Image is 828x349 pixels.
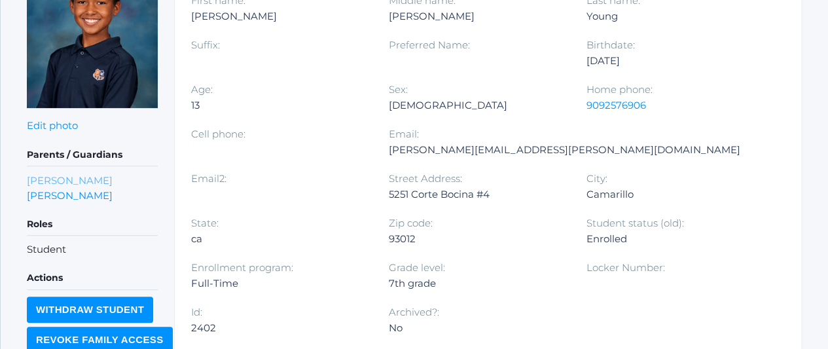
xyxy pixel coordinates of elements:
[389,142,740,158] div: [PERSON_NAME][EMAIL_ADDRESS][PERSON_NAME][DOMAIN_NAME]
[389,187,567,202] div: 5251 Corte Bocina #4
[389,231,567,247] div: 93012
[191,261,293,274] label: Enrollment program:
[27,119,78,132] a: Edit photo
[191,83,213,96] label: Age:
[389,172,462,185] label: Street Address:
[389,276,567,291] div: 7th grade
[586,9,765,24] div: Young
[191,276,369,291] div: Full-Time
[27,267,158,289] h5: Actions
[586,39,635,51] label: Birthdate:
[586,53,765,69] div: [DATE]
[27,188,113,203] a: [PERSON_NAME]
[27,297,153,323] input: Withdraw Student
[191,217,219,229] label: State:
[389,217,433,229] label: Zip code:
[27,173,113,188] a: [PERSON_NAME]
[586,187,765,202] div: Camarillo
[389,39,470,51] label: Preferred Name:
[586,231,765,247] div: Enrolled
[191,9,369,24] div: [PERSON_NAME]
[191,306,202,318] label: Id:
[586,83,653,96] label: Home phone:
[389,128,419,140] label: Email:
[389,98,567,113] div: [DEMOGRAPHIC_DATA]
[389,306,439,318] label: Archived?:
[27,213,158,236] h5: Roles
[191,128,245,140] label: Cell phone:
[586,261,665,274] label: Locker Number:
[191,98,369,113] div: 13
[27,144,158,166] h5: Parents / Guardians
[586,172,607,185] label: City:
[191,231,369,247] div: ca
[389,320,567,336] div: No
[389,261,445,274] label: Grade level:
[389,9,567,24] div: [PERSON_NAME]
[586,99,646,111] a: 9092576906
[27,242,158,257] li: Student
[389,83,408,96] label: Sex:
[191,320,369,336] div: 2402
[191,39,220,51] label: Suffix:
[191,172,226,185] label: Email2:
[586,217,684,229] label: Student status (old):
